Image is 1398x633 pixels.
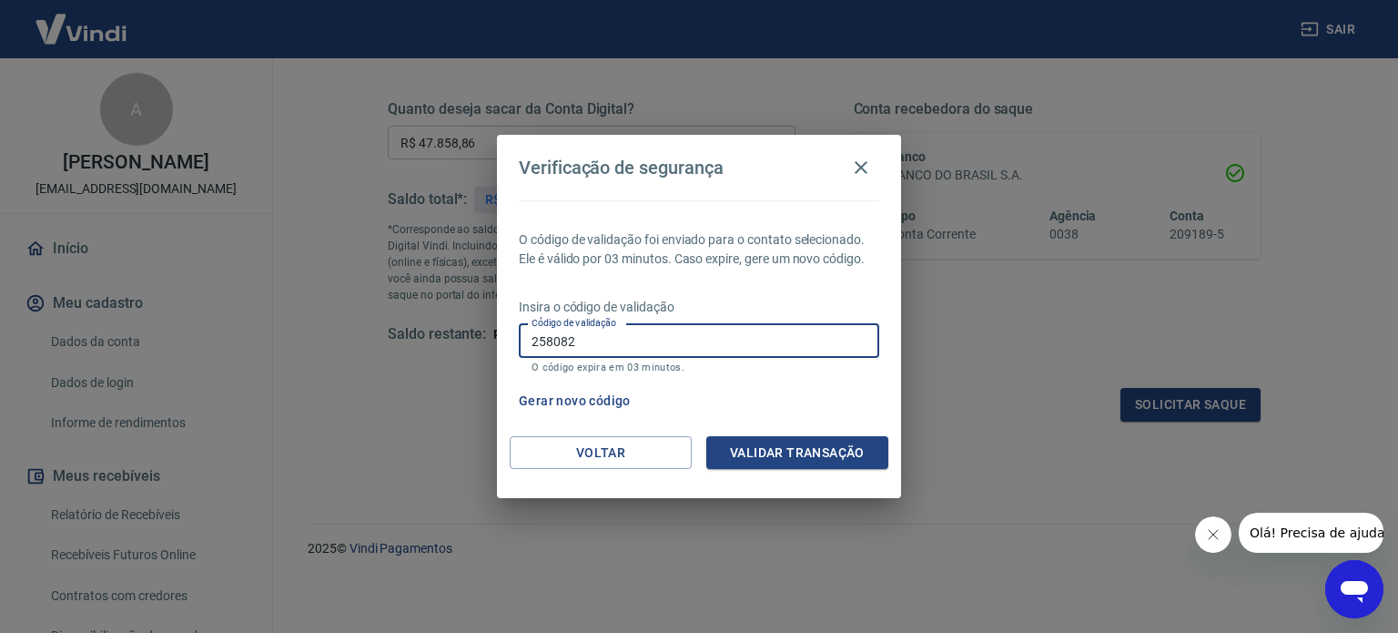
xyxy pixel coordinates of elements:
[519,157,724,179] h4: Verificação de segurança
[706,436,888,470] button: Validar transação
[519,230,879,269] p: O código de validação foi enviado para o contato selecionado. Ele é válido por 03 minutos. Caso e...
[519,298,879,317] p: Insira o código de validação
[510,436,692,470] button: Voltar
[532,362,866,373] p: O código expira em 03 minutos.
[1239,513,1383,553] iframe: Mensagem da empresa
[1325,560,1383,618] iframe: Botão para abrir a janela de mensagens
[532,316,616,330] label: Código de validação
[11,13,153,27] span: Olá! Precisa de ajuda?
[512,384,638,418] button: Gerar novo código
[1195,516,1231,553] iframe: Fechar mensagem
